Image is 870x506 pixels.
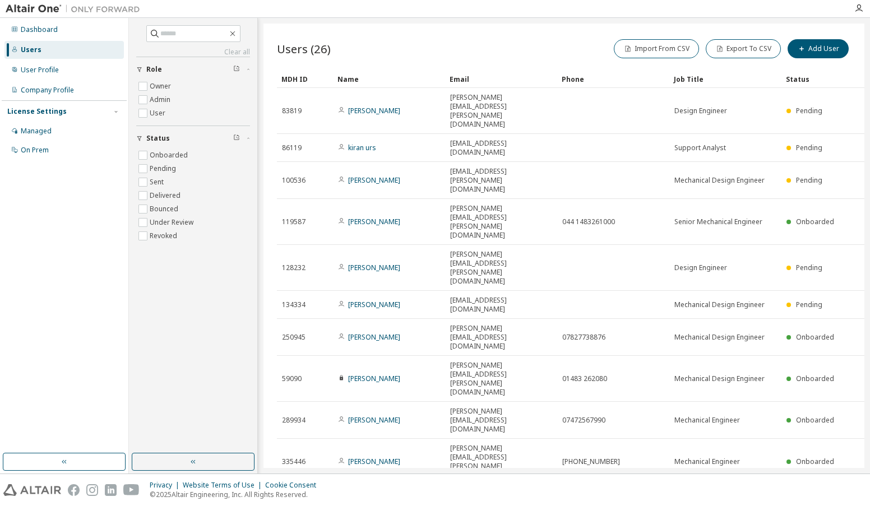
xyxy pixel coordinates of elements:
span: 100536 [282,176,306,185]
span: [EMAIL_ADDRESS][PERSON_NAME][DOMAIN_NAME] [450,167,552,194]
a: [PERSON_NAME] [348,263,400,272]
span: [PERSON_NAME][EMAIL_ADDRESS][PERSON_NAME][DOMAIN_NAME] [450,361,552,397]
span: Clear filter [233,134,240,143]
label: Pending [150,162,178,175]
span: [EMAIL_ADDRESS][DOMAIN_NAME] [450,139,552,157]
img: youtube.svg [123,484,140,496]
p: © 2025 Altair Engineering, Inc. All Rights Reserved. [150,490,323,499]
img: instagram.svg [86,484,98,496]
span: Design Engineer [674,263,727,272]
div: License Settings [7,107,67,116]
span: Mechanical Design Engineer [674,333,765,342]
button: Role [136,57,250,82]
span: [PERSON_NAME][EMAIL_ADDRESS][PERSON_NAME][DOMAIN_NAME] [450,250,552,286]
span: 335446 [282,457,306,466]
label: Bounced [150,202,181,216]
span: 119587 [282,217,306,226]
label: Onboarded [150,148,190,162]
span: 134334 [282,300,306,309]
button: Export To CSV [706,39,781,58]
span: 86119 [282,143,302,152]
span: Mechanical Design Engineer [674,176,765,185]
div: Website Terms of Use [183,481,265,490]
a: [PERSON_NAME] [348,217,400,226]
a: Clear all [136,48,250,57]
div: User Profile [21,66,59,75]
span: [PERSON_NAME][EMAIL_ADDRESS][DOMAIN_NAME] [450,324,552,351]
span: [PERSON_NAME][EMAIL_ADDRESS][PERSON_NAME][DOMAIN_NAME] [450,204,552,240]
span: Mechanical Design Engineer [674,374,765,383]
a: kiran urs [348,143,376,152]
span: Mechanical Engineer [674,416,740,425]
span: Role [146,65,162,74]
div: Job Title [674,70,777,88]
span: Pending [796,143,822,152]
img: linkedin.svg [105,484,117,496]
span: [PHONE_NUMBER] [562,457,620,466]
div: Company Profile [21,86,74,95]
a: [PERSON_NAME] [348,175,400,185]
span: [PERSON_NAME][EMAIL_ADDRESS][PERSON_NAME][DOMAIN_NAME] [450,444,552,480]
div: Phone [562,70,665,88]
span: Pending [796,175,822,185]
span: Senior Mechanical Engineer [674,217,762,226]
button: Import From CSV [614,39,699,58]
img: Altair One [6,3,146,15]
label: Admin [150,93,173,106]
a: [PERSON_NAME] [348,332,400,342]
span: Onboarded [796,415,834,425]
span: 250945 [282,333,306,342]
span: 83819 [282,106,302,115]
div: Email [450,70,553,88]
div: Name [337,70,441,88]
span: 01483 262080 [562,374,607,383]
span: Onboarded [796,217,834,226]
span: 59090 [282,374,302,383]
div: Managed [21,127,52,136]
label: Under Review [150,216,196,229]
label: User [150,106,168,120]
span: 289934 [282,416,306,425]
button: Add User [788,39,849,58]
span: Pending [796,300,822,309]
span: 044 1483261000 [562,217,615,226]
a: [PERSON_NAME] [348,415,400,425]
span: Mechanical Design Engineer [674,300,765,309]
div: Privacy [150,481,183,490]
span: Onboarded [796,457,834,466]
label: Sent [150,175,166,189]
span: 07472567990 [562,416,605,425]
a: [PERSON_NAME] [348,106,400,115]
a: [PERSON_NAME] [348,374,400,383]
span: Pending [796,106,822,115]
img: altair_logo.svg [3,484,61,496]
div: Users [21,45,41,54]
span: Users (26) [277,41,331,57]
span: Pending [796,263,822,272]
span: 128232 [282,263,306,272]
span: Onboarded [796,374,834,383]
span: [PERSON_NAME][EMAIL_ADDRESS][PERSON_NAME][DOMAIN_NAME] [450,93,552,129]
label: Revoked [150,229,179,243]
span: 07827738876 [562,333,605,342]
span: Clear filter [233,65,240,74]
button: Status [136,126,250,151]
span: Onboarded [796,332,834,342]
div: On Prem [21,146,49,155]
span: [EMAIL_ADDRESS][DOMAIN_NAME] [450,296,552,314]
span: Status [146,134,170,143]
a: [PERSON_NAME] [348,457,400,466]
span: Design Engineer [674,106,727,115]
a: [PERSON_NAME] [348,300,400,309]
label: Owner [150,80,173,93]
span: [PERSON_NAME][EMAIL_ADDRESS][DOMAIN_NAME] [450,407,552,434]
div: MDH ID [281,70,328,88]
span: Mechanical Engineer [674,457,740,466]
div: Dashboard [21,25,58,34]
div: Cookie Consent [265,481,323,490]
span: Support Analyst [674,143,726,152]
img: facebook.svg [68,484,80,496]
label: Delivered [150,189,183,202]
